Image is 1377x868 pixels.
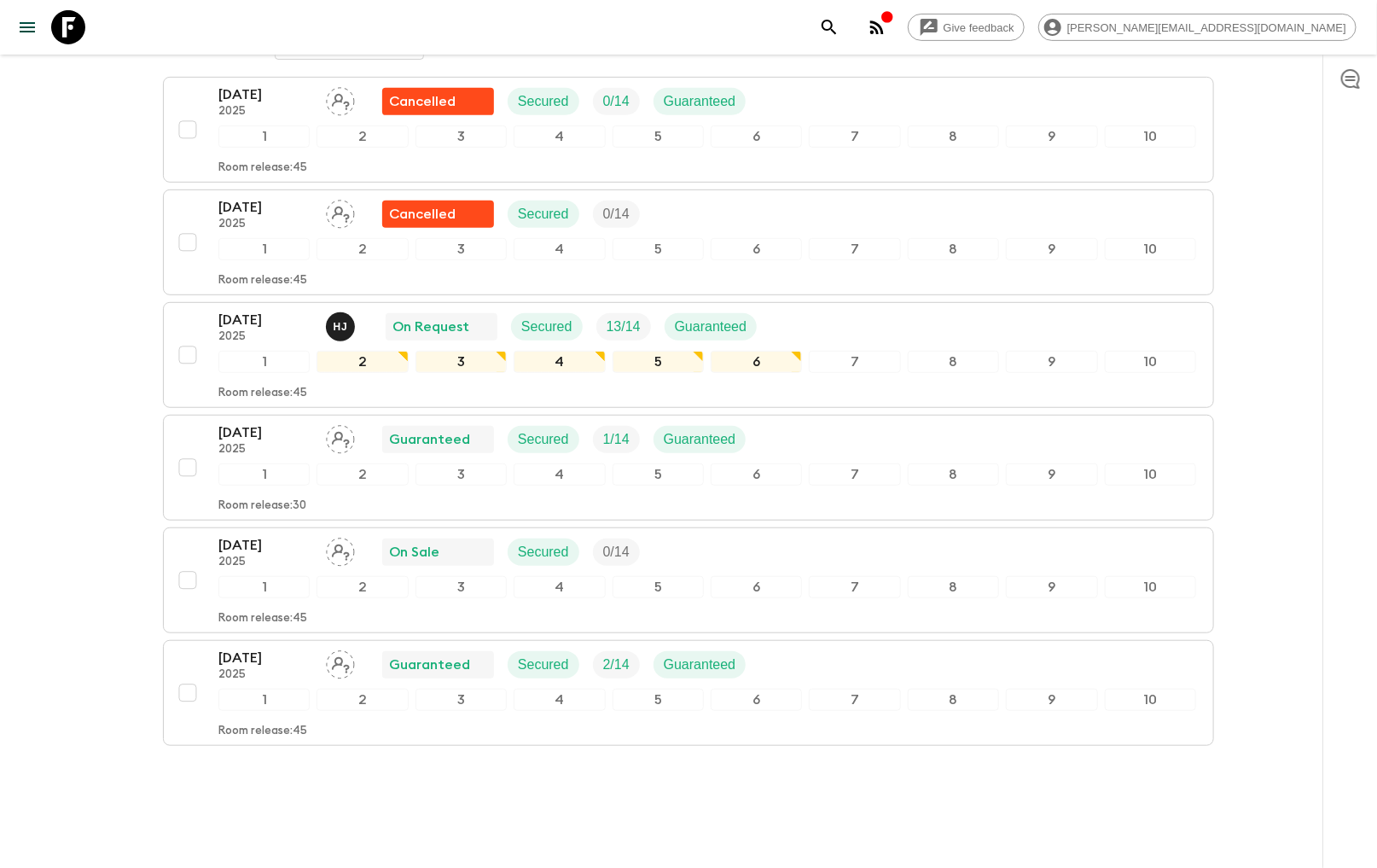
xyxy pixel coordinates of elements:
[593,88,640,115] div: Trip Fill
[603,655,630,675] p: 2 / 14
[675,317,747,337] p: Guaranteed
[218,668,312,682] p: 2025
[317,125,408,148] div: 2
[389,204,456,224] p: Cancelled
[596,313,651,341] div: Trip Fill
[218,422,312,443] p: [DATE]
[1105,689,1196,711] div: 10
[317,238,408,260] div: 2
[514,463,605,486] div: 4
[664,655,736,675] p: Guaranteed
[218,351,310,373] div: 1
[218,125,310,148] div: 1
[613,463,704,486] div: 5
[1038,14,1357,41] div: [PERSON_NAME][EMAIL_ADDRESS][DOMAIN_NAME]
[389,429,470,450] p: Guaranteed
[163,527,1214,633] button: [DATE]2025Assign pack leaderOn SaleSecuredTrip Fill12345678910Room release:45
[218,387,307,400] p: Room release: 45
[711,463,802,486] div: 6
[518,91,569,112] p: Secured
[809,576,900,598] div: 7
[711,351,802,373] div: 6
[508,651,579,679] div: Secured
[218,463,310,486] div: 1
[518,429,569,450] p: Secured
[326,430,355,444] span: Assign pack leader
[218,535,312,556] p: [DATE]
[508,88,579,115] div: Secured
[613,238,704,260] div: 5
[518,655,569,675] p: Secured
[613,125,704,148] div: 5
[326,655,355,669] span: Assign pack leader
[317,351,408,373] div: 2
[1006,689,1097,711] div: 9
[809,238,900,260] div: 7
[1006,576,1097,598] div: 9
[603,91,630,112] p: 0 / 14
[908,14,1025,41] a: Give feedback
[613,351,704,373] div: 5
[382,201,494,228] div: Flash Pack cancellation
[1105,238,1196,260] div: 10
[908,351,999,373] div: 8
[1006,125,1097,148] div: 9
[664,429,736,450] p: Guaranteed
[809,351,900,373] div: 7
[593,651,640,679] div: Trip Fill
[508,201,579,228] div: Secured
[908,463,999,486] div: 8
[415,689,507,711] div: 3
[809,125,900,148] div: 7
[326,312,358,341] button: HJ
[711,576,802,598] div: 6
[603,542,630,562] p: 0 / 14
[908,576,999,598] div: 8
[218,161,307,175] p: Room release: 45
[218,310,312,330] p: [DATE]
[218,238,310,260] div: 1
[508,539,579,566] div: Secured
[218,274,307,288] p: Room release: 45
[10,10,44,44] button: menu
[218,499,306,513] p: Room release: 30
[218,556,312,569] p: 2025
[613,576,704,598] div: 5
[218,576,310,598] div: 1
[511,313,583,341] div: Secured
[326,543,355,556] span: Assign pack leader
[508,426,579,453] div: Secured
[218,330,312,344] p: 2025
[1105,125,1196,148] div: 10
[218,612,307,626] p: Room release: 45
[163,640,1214,746] button: [DATE]2025Assign pack leaderGuaranteedSecuredTrip FillGuaranteed12345678910Room release:45
[218,84,312,105] p: [DATE]
[518,204,569,224] p: Secured
[521,317,572,337] p: Secured
[514,351,605,373] div: 4
[389,542,439,562] p: On Sale
[603,429,630,450] p: 1 / 14
[317,463,408,486] div: 2
[514,689,605,711] div: 4
[326,205,355,218] span: Assign pack leader
[1105,463,1196,486] div: 10
[218,197,312,218] p: [DATE]
[607,317,641,337] p: 13 / 14
[593,426,640,453] div: Trip Fill
[218,689,310,711] div: 1
[326,92,355,106] span: Assign pack leader
[593,201,640,228] div: Trip Fill
[711,238,802,260] div: 6
[163,302,1214,408] button: [DATE]2025Hector Juan Vargas Céspedes On RequestSecuredTrip FillGuaranteed12345678910Room release:45
[711,689,802,711] div: 6
[415,125,507,148] div: 3
[326,317,358,331] span: Hector Juan Vargas Céspedes
[1058,21,1356,34] span: [PERSON_NAME][EMAIL_ADDRESS][DOMAIN_NAME]
[711,125,802,148] div: 6
[613,689,704,711] div: 5
[218,105,312,119] p: 2025
[392,317,469,337] p: On Request
[1006,351,1097,373] div: 9
[603,204,630,224] p: 0 / 14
